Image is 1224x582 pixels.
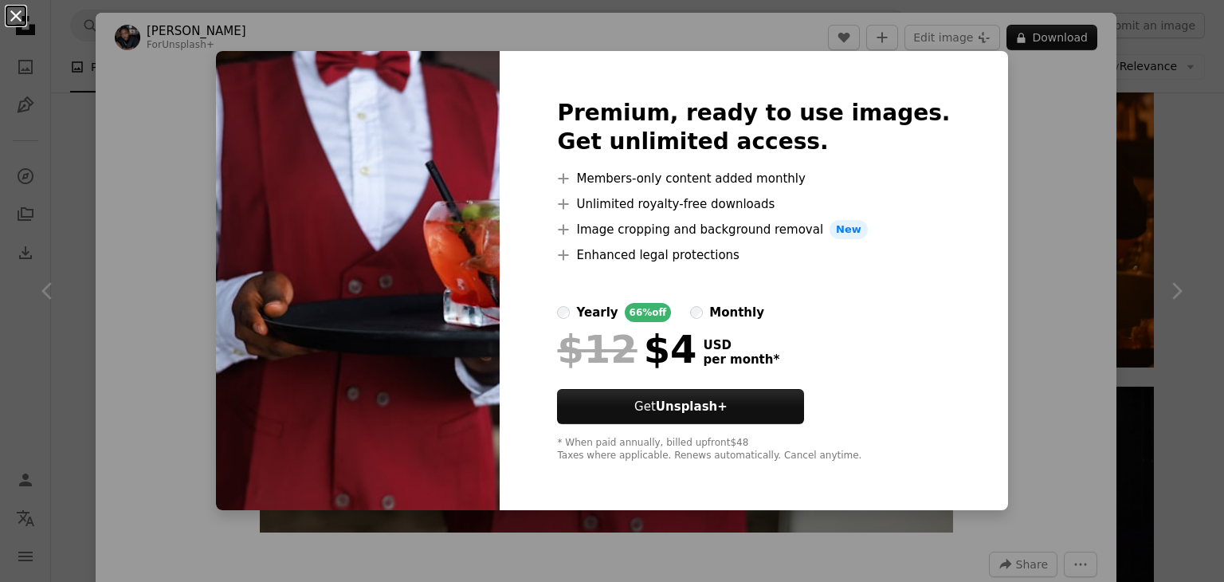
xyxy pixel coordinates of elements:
h2: Premium, ready to use images. Get unlimited access. [557,99,950,156]
div: monthly [709,303,764,322]
div: $4 [557,328,696,370]
li: Unlimited royalty-free downloads [557,195,950,214]
strong: Unsplash+ [656,399,728,414]
input: monthly [690,306,703,319]
li: Enhanced legal protections [557,246,950,265]
div: yearly [576,303,618,322]
span: New [830,220,868,239]
input: yearly66%off [557,306,570,319]
li: Members-only content added monthly [557,169,950,188]
span: USD [703,338,779,352]
span: per month * [703,352,779,367]
span: $12 [557,328,637,370]
button: GetUnsplash+ [557,389,804,424]
img: premium_photo-1742596371743-1983c6fda2fa [216,51,500,510]
li: Image cropping and background removal [557,220,950,239]
div: 66% off [625,303,672,322]
div: * When paid annually, billed upfront $48 Taxes where applicable. Renews automatically. Cancel any... [557,437,950,462]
